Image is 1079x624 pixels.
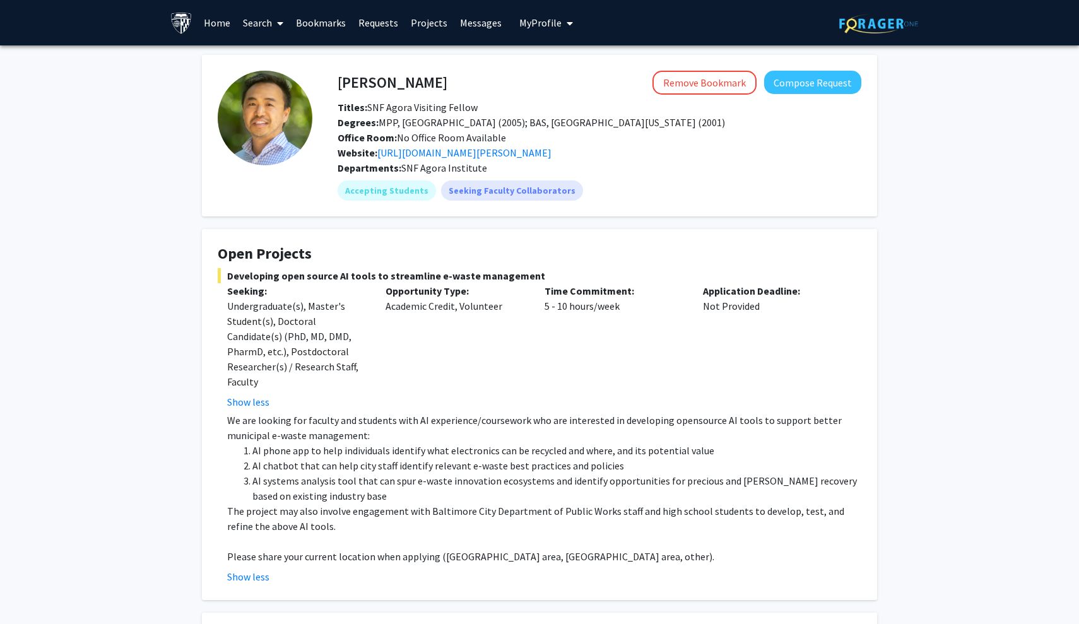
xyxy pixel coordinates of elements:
img: Johns Hopkins University Logo [170,12,192,34]
b: Website: [338,146,377,159]
button: Compose Request to David Park [764,71,861,94]
b: Degrees: [338,116,379,129]
p: The project may also involve engagement with Baltimore City Department of Public Works staff and ... [227,503,861,534]
span: My Profile [519,16,562,29]
span: Developing open source AI tools to streamline e-waste management [218,268,861,283]
li: AI phone app to help individuals identify what electronics can be recycled and where, and its pot... [252,443,861,458]
b: Titles: [338,101,367,114]
div: Academic Credit, Volunteer [376,283,534,409]
span: SNF Agora Institute [401,162,487,174]
a: Search [237,1,290,45]
a: Bookmarks [290,1,352,45]
p: Time Commitment: [545,283,684,298]
a: Projects [404,1,454,45]
mat-chip: Accepting Students [338,180,436,201]
p: Seeking: [227,283,367,298]
h4: Open Projects [218,245,861,263]
mat-chip: Seeking Faculty Collaborators [441,180,583,201]
img: ForagerOne Logo [839,14,918,33]
span: MPP, [GEOGRAPHIC_DATA] (2005); BAS, [GEOGRAPHIC_DATA][US_STATE] (2001) [338,116,725,129]
div: 5 - 10 hours/week [535,283,693,409]
p: Please share your current location when applying ([GEOGRAPHIC_DATA] area, [GEOGRAPHIC_DATA] area,... [227,549,861,564]
img: Profile Picture [218,71,312,165]
a: Messages [454,1,508,45]
b: Departments: [338,162,401,174]
a: Home [198,1,237,45]
button: Remove Bookmark [652,71,757,95]
li: AI chatbot that can help city staff identify relevant e-waste best practices and policies [252,458,861,473]
button: Show less [227,394,269,409]
b: Office Room: [338,131,397,144]
p: We are looking for faculty and students with AI experience/coursework who are interested in devel... [227,413,861,443]
span: No Office Room Available [338,131,506,144]
p: Opportunity Type: [386,283,525,298]
p: Application Deadline: [703,283,842,298]
div: Not Provided [693,283,852,409]
div: Undergraduate(s), Master's Student(s), Doctoral Candidate(s) (PhD, MD, DMD, PharmD, etc.), Postdo... [227,298,367,389]
button: Show less [227,569,269,584]
span: SNF Agora Visiting Fellow [338,101,478,114]
a: Opens in a new tab [377,146,551,159]
a: Requests [352,1,404,45]
h4: [PERSON_NAME] [338,71,447,94]
li: AI systems analysis tool that can spur e-waste innovation ecosystems and identify opportunities f... [252,473,861,503]
iframe: Chat [9,567,54,615]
